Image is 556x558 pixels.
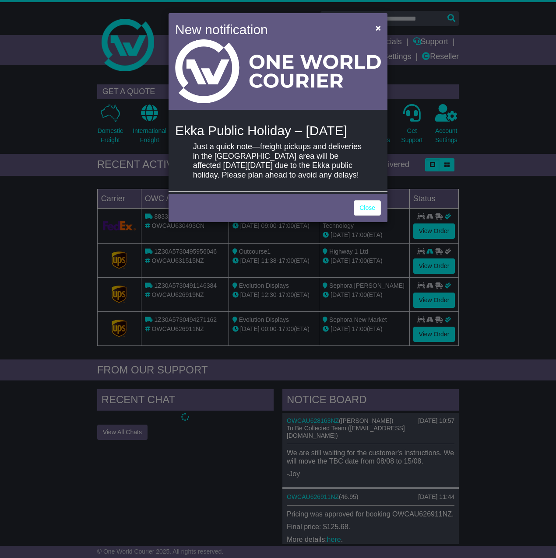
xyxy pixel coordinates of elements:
[371,19,385,37] button: Close
[175,123,381,138] h4: Ekka Public Holiday – [DATE]
[175,39,381,103] img: Light
[193,142,363,180] p: Just a quick note—freight pickups and deliveries in the [GEOGRAPHIC_DATA] area will be affected [...
[175,20,363,39] h4: New notification
[354,200,381,216] a: Close
[376,23,381,33] span: ×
